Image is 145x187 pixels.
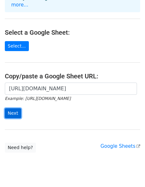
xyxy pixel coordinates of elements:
[100,143,140,149] a: Google Sheets
[5,72,140,80] h4: Copy/paste a Google Sheet URL:
[5,29,140,36] h4: Select a Google Sheet:
[5,41,29,51] a: Select...
[5,83,137,95] input: Paste your Google Sheet URL here
[113,156,145,187] iframe: Chat Widget
[5,143,36,153] a: Need help?
[5,108,21,118] input: Next
[5,96,71,101] small: Example: [URL][DOMAIN_NAME]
